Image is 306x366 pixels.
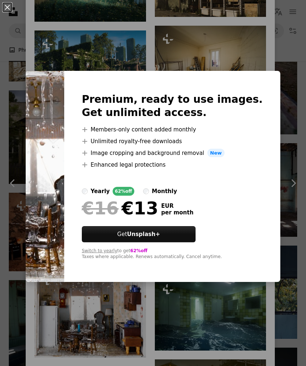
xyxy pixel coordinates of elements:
div: 62% off [113,187,134,196]
span: €16 [82,199,119,218]
div: to get Taxes where applicable. Renews automatically. Cancel anytime. [82,248,263,260]
span: 62% off [130,248,147,253]
li: Enhanced legal protections [82,160,263,169]
strong: Unsplash+ [127,231,160,238]
li: Unlimited royalty-free downloads [82,137,263,146]
h2: Premium, ready to use images. Get unlimited access. [82,93,263,119]
span: per month [161,209,193,216]
input: monthly [143,188,149,194]
div: yearly [91,187,110,196]
span: New [207,149,225,157]
li: Image cropping and background removal [82,149,263,157]
button: GetUnsplash+ [82,226,196,242]
button: Switch to yearly [82,248,117,254]
div: €13 [82,199,158,218]
span: EUR [161,203,193,209]
img: premium_photo-1664304864825-fdbe122754f8 [26,71,64,282]
input: yearly62%off [82,188,88,194]
li: Members-only content added monthly [82,125,263,134]
div: monthly [152,187,177,196]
